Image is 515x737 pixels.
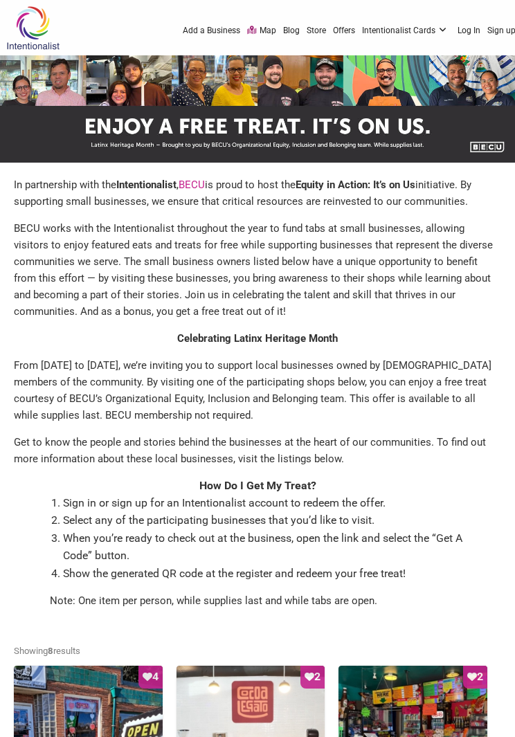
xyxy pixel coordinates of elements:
li: When you’re ready to check out at the business, open the link and select the “Get A Code” button. [63,529,465,565]
b: 8 [48,646,53,656]
a: Add a Business [183,24,240,37]
li: Sign in or sign up for an Intentionalist account to redeem the offer. [63,494,465,512]
p: In partnership with the , is proud to host the initiative. By supporting small businesses, we ens... [14,176,501,210]
a: BECU [179,179,205,191]
p: BECU works with the Intentionalist throughout the year to fund tabs at small businesses, allowing... [14,220,501,320]
a: Offers [333,24,355,37]
strong: How Do I Get My Treat? [199,479,316,492]
p: Get to know the people and stories behind the businesses at the heart of our communities. To find... [14,434,501,467]
p: Note: One item per person, while supplies last and while tabs are open. [50,592,465,609]
p: From [DATE] to [DATE], we’re inviting you to support local businesses owned by [DEMOGRAPHIC_DATA]... [14,357,501,424]
li: Show the generated QR code at the register and redeem your free treat! [63,565,465,583]
strong: Equity in Action: It’s on Us [296,179,415,191]
a: Store [307,24,326,37]
strong: Celebrating Latinx Heritage Month [177,332,338,345]
li: Select any of the participating businesses that you’d like to visit. [63,511,465,529]
span: Showing results [14,646,80,656]
a: Intentionalist Cards [362,24,451,37]
a: Blog [283,24,300,37]
a: Map [247,24,276,37]
strong: Intentionalist [116,179,177,191]
a: Log In [458,24,480,37]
